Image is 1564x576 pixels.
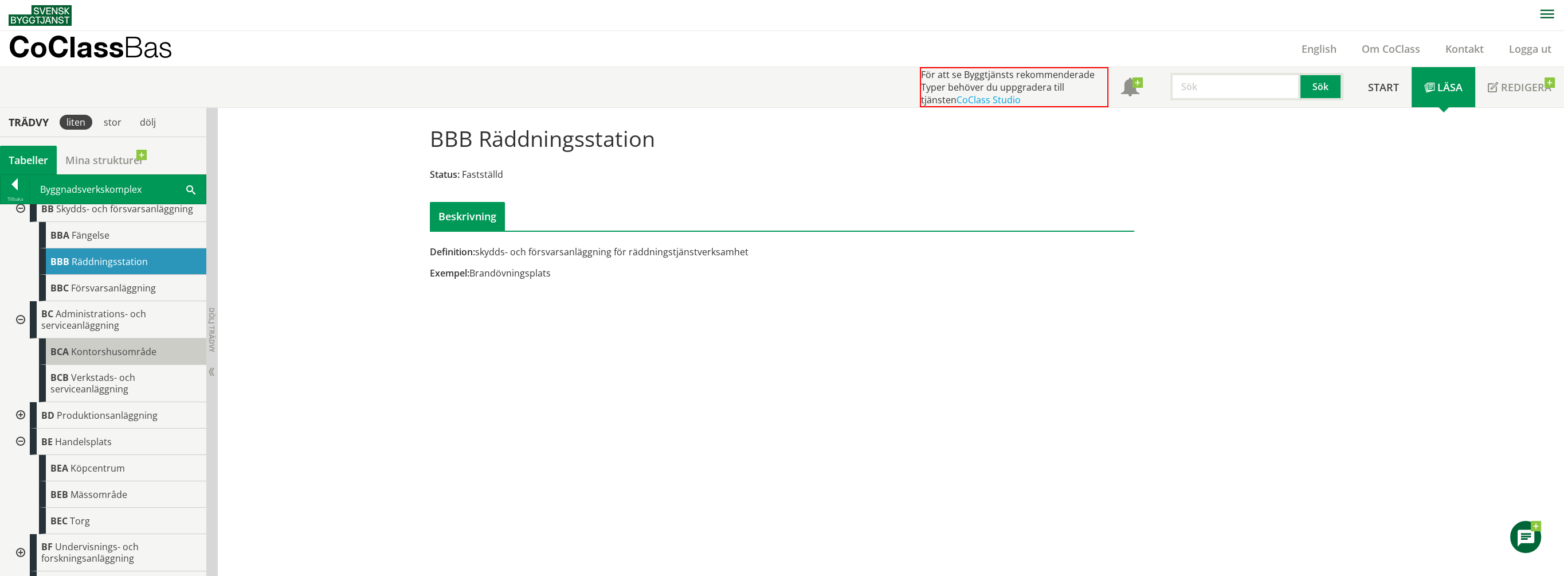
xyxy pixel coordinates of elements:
span: Exempel: [430,267,469,279]
div: dölj [133,115,163,130]
div: Byggnadsverkskomplex [30,175,206,204]
span: BBA [50,229,69,242]
div: Gå till informationssidan för CoClass Studio [9,301,206,402]
span: Status: [430,168,460,181]
a: CoClassBas [9,31,197,67]
span: Torg [70,515,90,527]
div: Brandövningsplats [430,267,893,279]
div: Gå till informationssidan för CoClass Studio [18,275,206,301]
div: För att se Byggtjänsts rekommenderade Typer behöver du uppgradera till tjänsten [920,67,1108,107]
span: BEC [50,515,68,527]
div: liten [60,115,92,130]
span: BCA [50,345,69,358]
div: Gå till informationssidan för CoClass Studio [9,196,206,301]
span: BD [41,409,54,422]
span: BEB [50,488,68,501]
img: Svensk Byggtjänst [9,5,72,26]
div: skydds- och försvarsanläggning för räddningstjänstverksamhet [430,246,893,258]
div: Gå till informationssidan för CoClass Studio [18,455,206,481]
span: Kontorshusområde [71,345,156,358]
h1: BBB Räddningsstation [430,126,655,151]
a: CoClass Studio [957,94,1021,106]
a: Kontakt [1433,42,1496,56]
span: BEA [50,462,68,474]
div: Gå till informationssidan för CoClass Studio [9,429,206,534]
span: Bas [124,30,173,64]
a: Start [1355,67,1412,107]
span: Läsa [1437,80,1463,94]
span: Fastställd [462,168,503,181]
span: Undervisnings- och forskningsanläggning [41,540,139,565]
div: Trädvy [2,116,55,129]
span: BB [41,203,54,215]
div: stor [97,115,128,130]
span: Fängelse [72,229,109,242]
a: Redigera [1475,67,1564,107]
span: Start [1368,80,1399,94]
a: English [1289,42,1349,56]
div: Gå till informationssidan för CoClass Studio [18,248,206,275]
span: Notifikationer [1121,79,1139,98]
span: BBC [50,282,69,294]
div: Gå till informationssidan för CoClass Studio [18,222,206,248]
a: Om CoClass [1349,42,1433,56]
div: Gå till informationssidan för CoClass Studio [9,534,206,571]
div: Gå till informationssidan för CoClass Studio [18,481,206,508]
span: BBB [50,255,69,268]
span: Dölj trädvy [207,308,217,352]
a: Läsa [1412,67,1475,107]
span: Definition: [430,246,475,258]
span: BE [41,435,53,448]
div: Gå till informationssidan för CoClass Studio [18,365,206,402]
input: Sök [1170,73,1300,100]
span: Försvarsanläggning [71,282,156,294]
span: Produktionsanläggning [57,409,158,422]
div: Gå till informationssidan för CoClass Studio [18,338,206,365]
a: Logga ut [1496,42,1564,56]
span: Skydds- och försvarsanläggning [56,203,193,215]
span: Räddningsstation [72,255,148,268]
div: Tillbaka [1,194,29,204]
span: Mässområde [70,488,127,501]
span: Verkstads- och serviceanläggning [50,371,135,395]
span: BC [41,308,53,320]
button: Sök [1300,73,1343,100]
span: Sök i tabellen [186,183,195,195]
a: Mina strukturer [57,146,152,174]
div: Gå till informationssidan för CoClass Studio [9,402,206,429]
div: Gå till informationssidan för CoClass Studio [18,508,206,534]
span: Köpcentrum [70,462,125,474]
span: Redigera [1501,80,1551,94]
div: Beskrivning [430,202,505,231]
span: Administrations- och serviceanläggning [41,308,146,332]
span: BCB [50,371,69,384]
p: CoClass [9,40,173,53]
span: BF [41,540,53,553]
span: Handelsplats [55,435,112,448]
